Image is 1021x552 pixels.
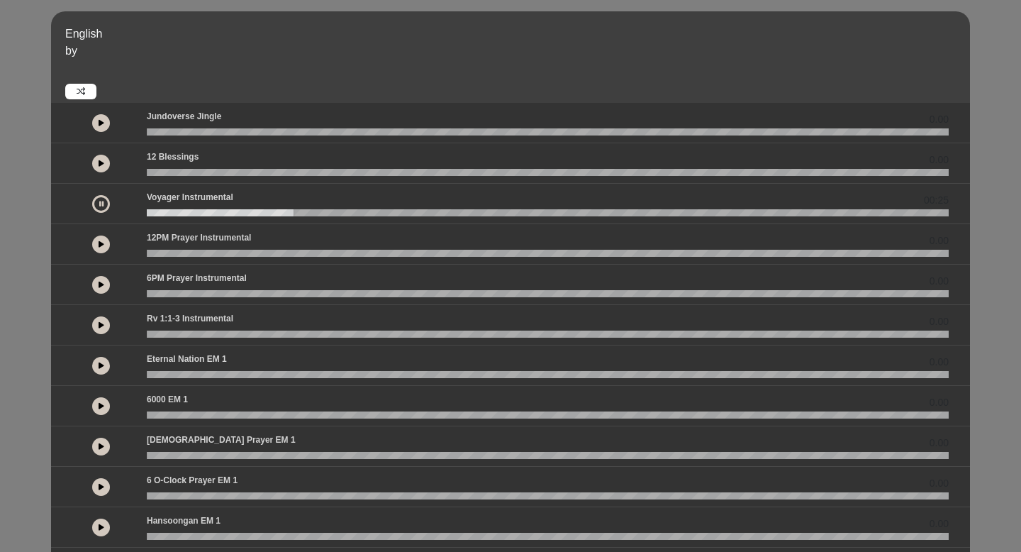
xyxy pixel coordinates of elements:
p: 6 o-clock prayer EM 1 [147,474,238,487]
span: 0.00 [930,314,949,329]
p: Hansoongan EM 1 [147,514,221,527]
span: 0.00 [930,112,949,127]
p: Voyager Instrumental [147,191,233,204]
p: [DEMOGRAPHIC_DATA] prayer EM 1 [147,434,296,446]
p: English [65,26,966,43]
p: 6PM Prayer Instrumental [147,272,247,285]
span: 0.00 [930,274,949,289]
p: Rv 1:1-3 Instrumental [147,312,233,325]
p: Eternal Nation EM 1 [147,353,227,365]
span: 0.00 [930,355,949,370]
span: 0.00 [930,153,949,167]
span: 0.00 [930,517,949,531]
span: 0.00 [930,233,949,248]
span: 0.00 [930,395,949,410]
span: by [65,45,77,57]
span: 00:25 [924,193,949,208]
span: 0.00 [930,476,949,491]
span: 0.00 [930,436,949,451]
p: 12 Blessings [147,150,199,163]
p: Jundoverse Jingle [147,110,221,123]
p: 12PM Prayer Instrumental [147,231,251,244]
p: 6000 EM 1 [147,393,188,406]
